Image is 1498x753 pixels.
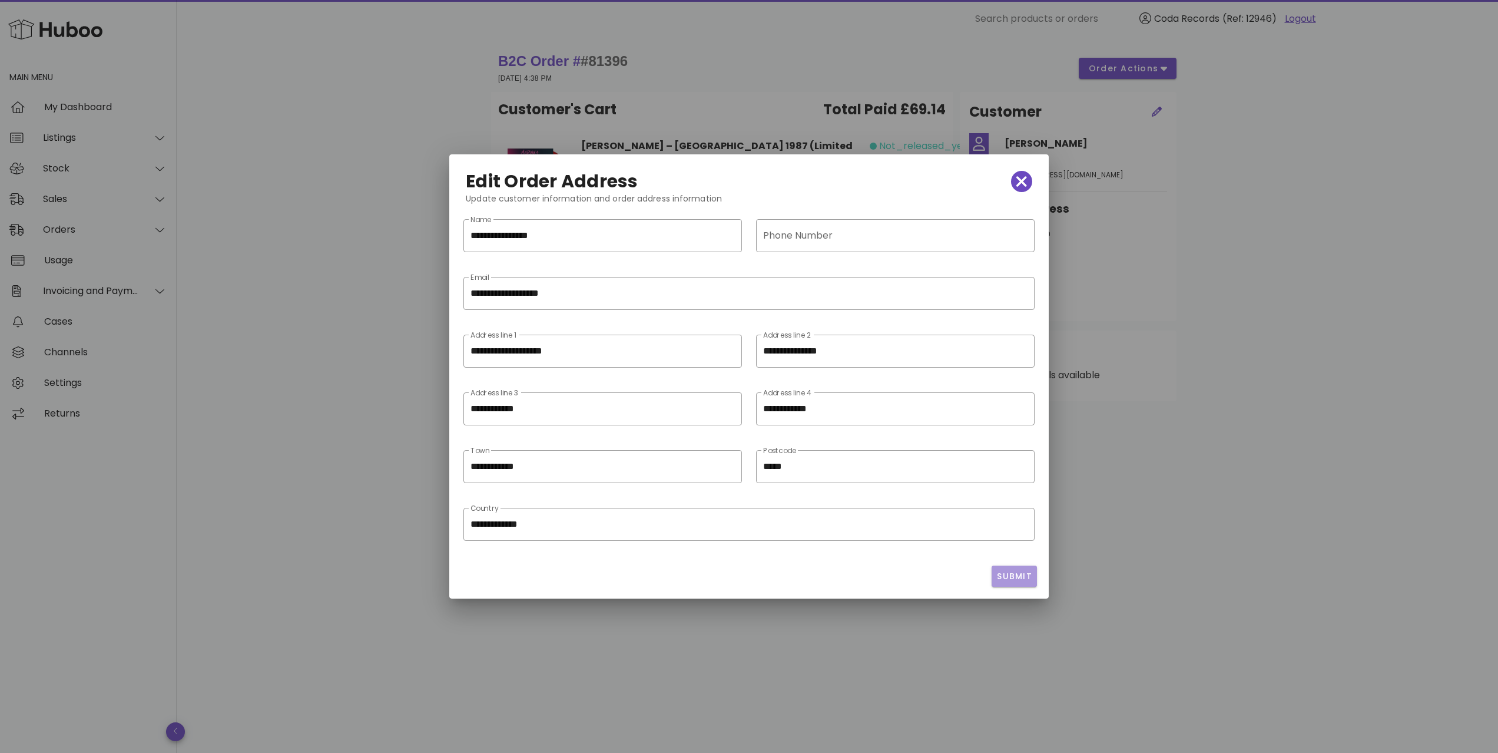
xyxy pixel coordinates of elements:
[470,504,499,513] label: Country
[470,447,489,455] label: Town
[996,570,1032,583] span: Submit
[456,192,1042,214] div: Update customer information and order address information
[470,273,489,282] label: Email
[763,331,811,340] label: Address line 2
[470,331,516,340] label: Address line 1
[763,389,812,398] label: Address line 4
[763,447,796,455] label: Postcode
[466,172,638,191] h2: Edit Order Address
[992,566,1037,587] button: Submit
[470,216,491,224] label: Name
[470,389,518,398] label: Address line 3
